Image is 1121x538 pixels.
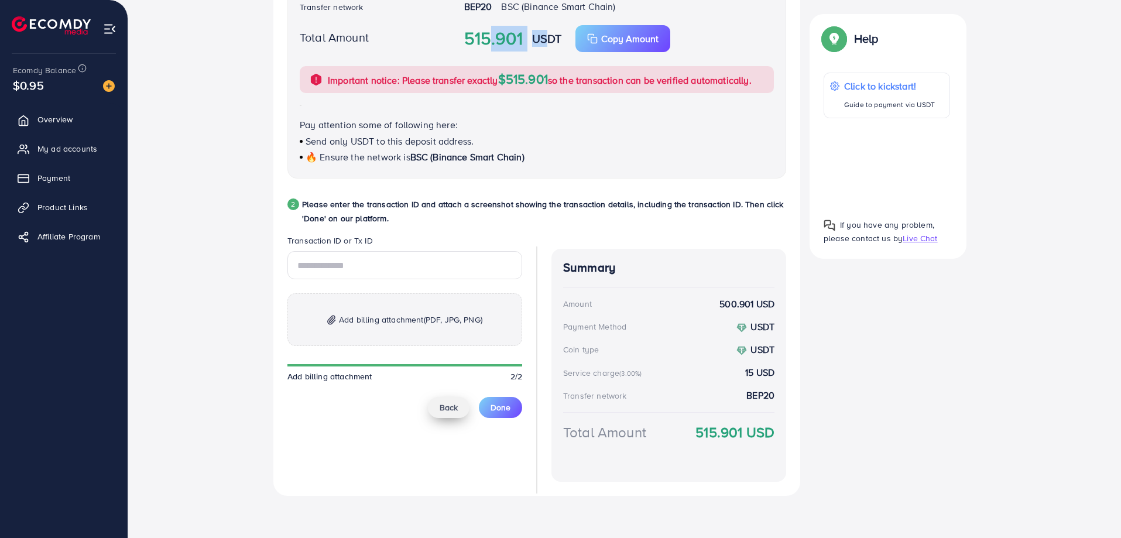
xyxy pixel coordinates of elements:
strong: 15 USD [745,366,774,379]
a: Payment [9,166,119,190]
div: Total Amount [563,422,646,443]
a: My ad accounts [9,137,119,160]
span: (PDF, JPG, PNG) [424,314,482,325]
p: Pay attention some of following here: [300,118,774,132]
span: Affiliate Program [37,231,100,242]
strong: BEP20 [746,389,774,402]
p: Copy Amount [601,32,659,46]
span: Add billing attachment [287,371,372,382]
strong: USDT [750,343,774,356]
img: menu [103,22,116,36]
span: $515.901 [498,70,548,88]
span: $0.95 [13,77,44,94]
span: Payment [37,172,70,184]
div: 2 [287,198,299,210]
span: Done [491,402,510,413]
img: coin [736,323,747,333]
span: If you have any problem, please contact us by [824,219,934,244]
a: Affiliate Program [9,225,119,248]
p: Important notice: Please transfer exactly so the transaction can be verified automatically. [328,72,752,87]
span: Live Chat [903,232,937,244]
span: 2/2 [510,371,522,382]
strong: 500.901 USD [719,297,774,311]
strong: USDT [750,320,774,333]
h4: Summary [563,261,774,275]
p: Click to kickstart! [844,79,935,93]
span: Add billing attachment [339,313,482,327]
legend: Transaction ID or Tx ID [287,235,522,251]
strong: USDT [532,30,562,47]
img: image [103,80,115,92]
strong: 515.901 USD [695,422,774,443]
p: Help [854,32,879,46]
img: Popup guide [824,220,835,231]
div: Amount [563,298,592,310]
img: alert [309,73,323,87]
label: Total Amount [300,29,369,46]
div: Coin type [563,344,599,355]
a: Product Links [9,196,119,219]
a: Overview [9,108,119,131]
img: img [327,315,336,325]
label: Transfer network [300,1,364,13]
span: Back [440,402,458,413]
div: Payment Method [563,321,626,333]
p: Please enter the transaction ID and attach a screenshot showing the transaction details, includin... [302,197,786,225]
button: Copy Amount [575,25,670,52]
iframe: Chat [1071,485,1112,529]
span: My ad accounts [37,143,97,155]
small: (3.00%) [619,369,642,378]
div: Transfer network [563,390,627,402]
span: 🔥 Ensure the network is [306,150,410,163]
img: coin [736,345,747,356]
span: Overview [37,114,73,125]
button: Done [479,397,522,418]
img: logo [12,16,91,35]
span: Ecomdy Balance [13,64,76,76]
p: Send only USDT to this deposit address. [300,134,774,148]
span: BSC (Binance Smart Chain) [410,150,524,163]
img: Popup guide [824,28,845,49]
strong: 515.901 [464,26,523,52]
p: Guide to payment via USDT [844,98,935,112]
button: Back [428,397,469,418]
span: Product Links [37,201,88,213]
div: Service charge [563,367,645,379]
